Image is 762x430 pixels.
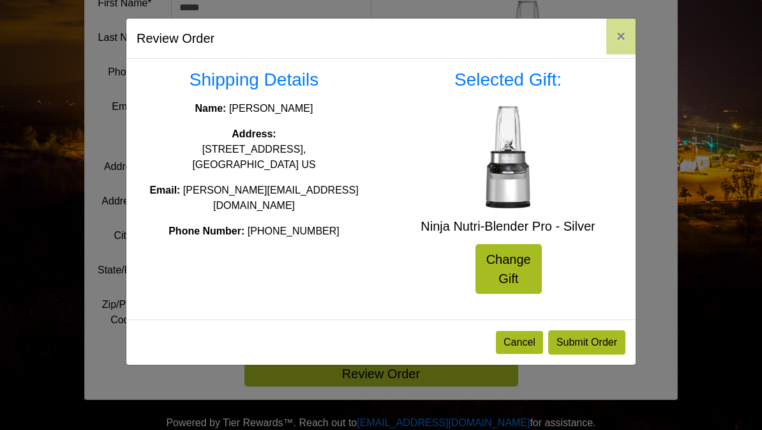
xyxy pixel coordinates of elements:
[457,106,559,208] img: Ninja Nutri-Blender Pro - Silver
[232,128,276,139] strong: Address:
[606,19,636,54] button: Close
[192,144,315,170] span: [STREET_ADDRESS], [GEOGRAPHIC_DATA] US
[496,331,543,354] button: Cancel
[391,219,625,234] h5: Ninja Nutri-Blender Pro - Silver
[183,185,359,211] span: [PERSON_NAME][EMAIL_ADDRESS][DOMAIN_NAME]
[391,69,625,91] h3: Selected Gift:
[548,330,625,355] button: Submit Order
[195,103,227,114] strong: Name:
[168,226,244,236] strong: Phone Number:
[248,226,340,236] span: [PHONE_NUMBER]
[149,185,180,196] strong: Email:
[475,244,542,294] a: Change Gift
[137,29,214,48] h5: Review Order
[616,27,625,45] span: ×
[137,69,371,91] h3: Shipping Details
[229,103,313,114] span: [PERSON_NAME]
